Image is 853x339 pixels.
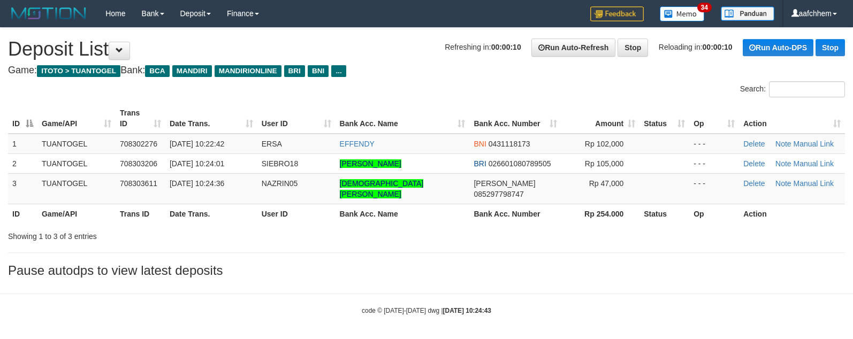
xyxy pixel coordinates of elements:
small: code © [DATE]-[DATE] dwg | [362,307,491,314]
img: Button%20Memo.svg [660,6,705,21]
h4: Game: Bank: [8,65,845,76]
div: Showing 1 to 3 of 3 entries [8,227,347,242]
span: MANDIRIONLINE [215,65,281,77]
td: TUANTOGEL [37,173,116,204]
th: ID: activate to sort column descending [8,103,37,134]
th: Bank Acc. Name: activate to sort column ascending [336,103,470,134]
span: SIEBRO18 [262,159,298,168]
th: Date Trans. [165,204,257,224]
td: - - - [689,153,739,173]
a: EFFENDY [340,140,375,148]
a: Note [775,159,791,168]
th: Date Trans.: activate to sort column ascending [165,103,257,134]
td: - - - [689,173,739,204]
th: Rp 254.000 [561,204,639,224]
th: User ID: activate to sort column ascending [257,103,336,134]
span: [DATE] 10:24:01 [170,159,224,168]
span: BRI [284,65,305,77]
a: Note [775,140,791,148]
a: Stop [816,39,845,56]
th: Trans ID [116,204,165,224]
span: BCA [145,65,169,77]
span: 708303611 [120,179,157,188]
span: Rp 102,000 [585,140,623,148]
a: Run Auto-Refresh [531,38,615,57]
span: ITOTO > TUANTOGEL [37,65,120,77]
span: Rp 105,000 [585,159,623,168]
td: 3 [8,173,37,204]
a: Note [775,179,791,188]
th: Amount: activate to sort column ascending [561,103,639,134]
th: Status: activate to sort column ascending [639,103,689,134]
span: [PERSON_NAME] [474,179,535,188]
span: [DATE] 10:22:42 [170,140,224,148]
span: Rp 47,000 [589,179,624,188]
th: Game/API: activate to sort column ascending [37,103,116,134]
th: Bank Acc. Number: activate to sort column ascending [469,103,561,134]
td: 1 [8,134,37,154]
img: MOTION_logo.png [8,5,89,21]
td: 2 [8,153,37,173]
a: Run Auto-DPS [743,39,813,56]
img: panduan.png [721,6,774,21]
span: NAZRIN05 [262,179,298,188]
span: Copy 0431118173 to clipboard [489,140,530,148]
th: Op: activate to sort column ascending [689,103,739,134]
th: Bank Acc. Number [469,204,561,224]
th: Action [739,204,845,224]
span: 708303206 [120,159,157,168]
input: Search: [769,81,845,97]
a: Delete [743,159,765,168]
span: BRI [474,159,486,168]
strong: 00:00:10 [703,43,733,51]
a: [PERSON_NAME] [340,159,401,168]
a: Manual Link [794,140,834,148]
a: Delete [743,140,765,148]
label: Search: [740,81,845,97]
th: Game/API [37,204,116,224]
span: 34 [697,3,712,12]
strong: [DATE] 10:24:43 [443,307,491,314]
img: Feedback.jpg [590,6,644,21]
td: TUANTOGEL [37,153,116,173]
th: Bank Acc. Name [336,204,470,224]
strong: 00:00:10 [491,43,521,51]
span: Refreshing in: [445,43,521,51]
span: ERSA [262,140,282,148]
span: BNI [308,65,329,77]
th: User ID [257,204,336,224]
td: - - - [689,134,739,154]
span: BNI [474,140,486,148]
h3: Pause autodps to view latest deposits [8,264,845,278]
th: Action: activate to sort column ascending [739,103,845,134]
a: Manual Link [794,159,834,168]
td: TUANTOGEL [37,134,116,154]
span: Copy 085297798747 to clipboard [474,190,523,198]
h1: Deposit List [8,38,845,60]
span: ... [331,65,346,77]
span: MANDIRI [172,65,212,77]
span: [DATE] 10:24:36 [170,179,224,188]
a: Stop [618,38,648,57]
span: 708302276 [120,140,157,148]
span: Reloading in: [659,43,733,51]
a: Manual Link [794,179,834,188]
a: Delete [743,179,765,188]
th: ID [8,204,37,224]
th: Trans ID: activate to sort column ascending [116,103,165,134]
th: Status [639,204,689,224]
a: [DEMOGRAPHIC_DATA][PERSON_NAME] [340,179,424,198]
th: Op [689,204,739,224]
span: Copy 026601080789505 to clipboard [489,159,551,168]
